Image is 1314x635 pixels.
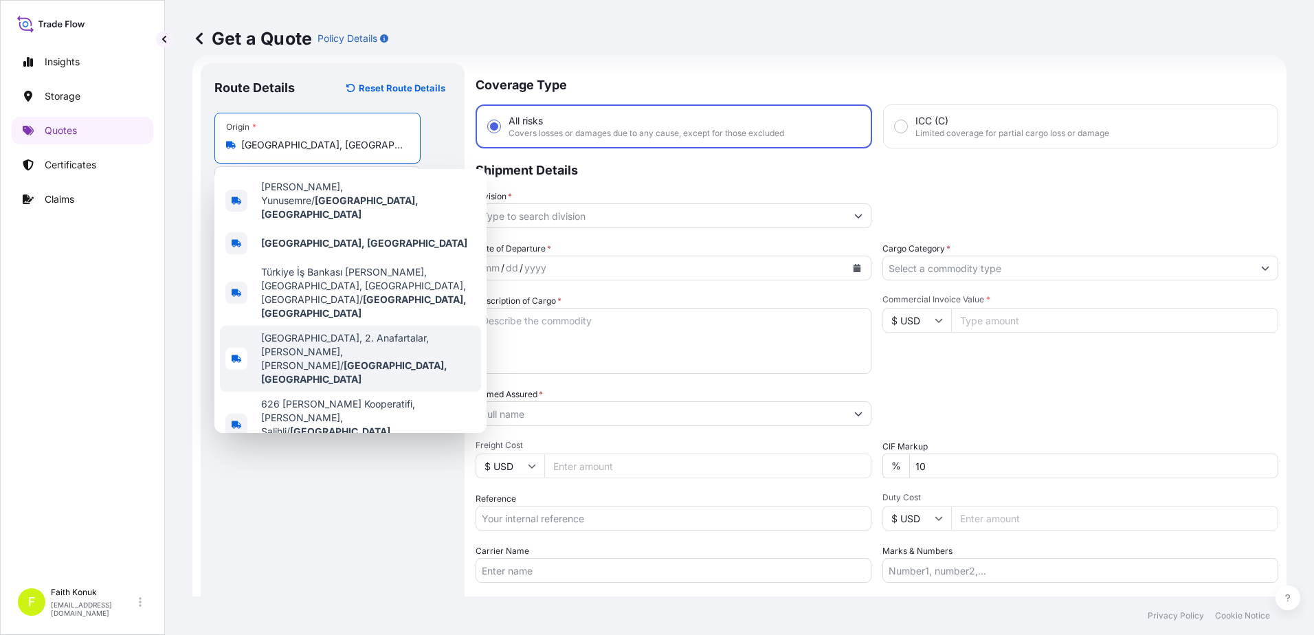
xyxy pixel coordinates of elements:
span: Covers losses or damages due to any cause, except for those excluded [509,128,784,139]
button: Calendar [846,257,868,279]
p: Coverage Type [476,63,1278,104]
p: Storage [45,89,80,103]
p: Cookie Notice [1215,610,1270,621]
p: Insights [45,55,80,69]
span: [PERSON_NAME], Yunusemre/ [261,180,476,221]
p: Shipment Details [476,148,1278,190]
input: Type to search division [476,203,846,228]
b: [GEOGRAPHIC_DATA], [GEOGRAPHIC_DATA] [261,359,447,385]
span: Freight Cost [476,440,871,451]
b: [GEOGRAPHIC_DATA], [GEOGRAPHIC_DATA] [261,237,467,249]
div: month, [482,260,501,276]
label: Reference [476,492,516,506]
span: Türkiye İş Bankası [PERSON_NAME], [GEOGRAPHIC_DATA], [GEOGRAPHIC_DATA], [GEOGRAPHIC_DATA]/ [261,265,476,320]
input: Number1, number2,... [882,558,1278,583]
input: Enter amount [544,454,871,478]
p: Quotes [45,124,77,137]
b: [GEOGRAPHIC_DATA], [GEOGRAPHIC_DATA] [261,293,467,319]
label: Division [476,190,512,203]
label: CIF Markup [882,440,928,454]
label: Description of Cargo [476,294,561,308]
span: All risks [509,114,543,128]
p: Privacy Policy [1148,610,1204,621]
span: ICC (C) [915,114,948,128]
label: Carrier Name [476,544,529,558]
div: / [520,260,523,276]
div: % [882,454,909,478]
input: Type amount [951,308,1278,333]
input: Enter name [476,558,871,583]
span: Commercial Invoice Value [882,294,1278,305]
div: year, [523,260,548,276]
input: Enter percentage [909,454,1278,478]
p: Faith Konuk [51,587,136,598]
p: Reset Route Details [359,81,445,95]
input: Select a commodity type [883,256,1253,280]
button: Show suggestions [1253,256,1278,280]
span: Date of Departure [476,242,551,256]
span: 626 [PERSON_NAME] Kooperatifi, [PERSON_NAME], Salihli/ [261,397,476,452]
p: Route Details [214,80,295,96]
p: Claims [45,192,74,206]
input: Origin [241,138,403,152]
p: Policy Details [318,32,377,45]
input: Text to appear on certificate [214,166,421,191]
span: [GEOGRAPHIC_DATA], 2. Anafartalar, [PERSON_NAME], [PERSON_NAME]/ [261,331,476,386]
label: Cargo Category [882,242,950,256]
input: Full name [476,401,846,426]
p: Certificates [45,158,96,172]
input: Your internal reference [476,506,871,531]
label: Named Assured [476,388,543,401]
button: Show suggestions [846,401,871,426]
label: Marks & Numbers [882,544,953,558]
p: [EMAIL_ADDRESS][DOMAIN_NAME] [51,601,136,617]
span: Duty Cost [882,492,1278,503]
p: Get a Quote [192,27,312,49]
b: [GEOGRAPHIC_DATA], [GEOGRAPHIC_DATA] [261,425,394,451]
input: Enter amount [951,506,1278,531]
b: [GEOGRAPHIC_DATA], [GEOGRAPHIC_DATA] [261,194,419,220]
div: / [501,260,504,276]
div: Origin [226,122,256,133]
div: Show suggestions [214,169,487,433]
div: day, [504,260,520,276]
span: Limited coverage for partial cargo loss or damage [915,128,1109,139]
button: Show suggestions [846,203,871,228]
span: F [28,595,36,609]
